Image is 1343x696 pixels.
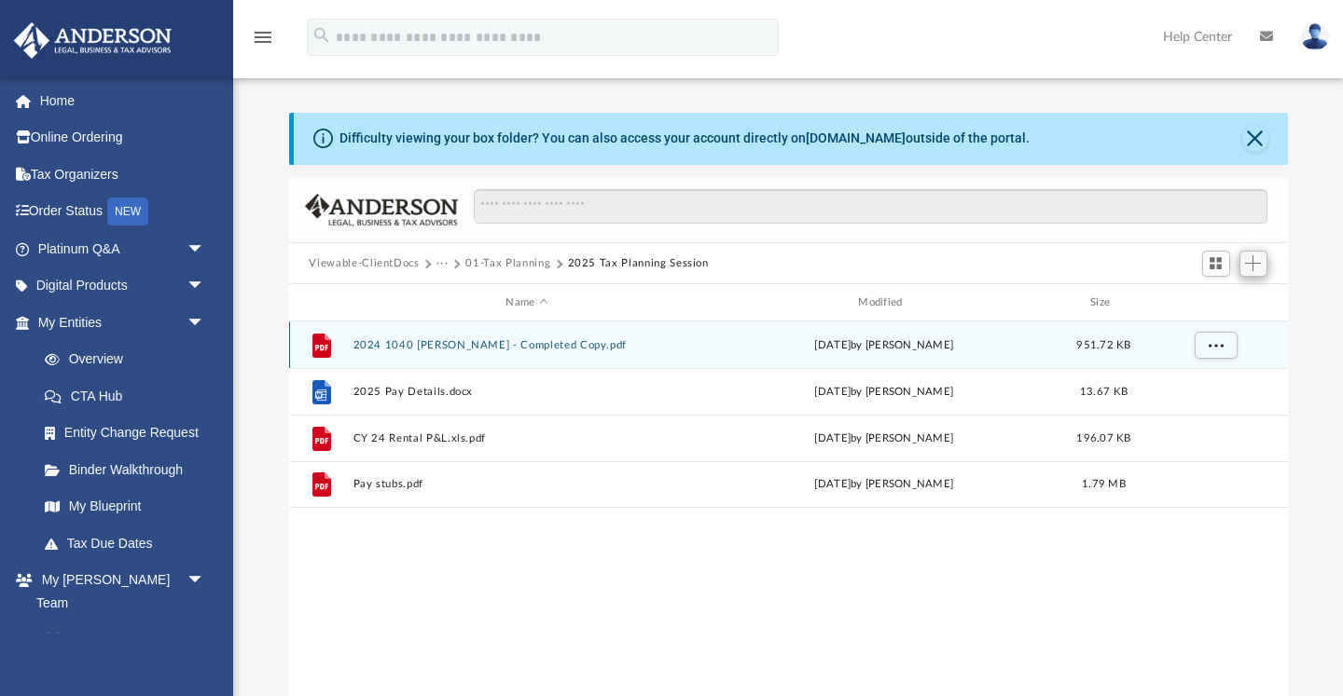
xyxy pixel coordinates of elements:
button: Close [1242,126,1268,152]
div: Modified [709,294,1058,311]
button: More options [1194,332,1237,360]
a: CTA Hub [26,377,233,415]
button: Viewable-ClientDocs [309,255,419,272]
span: arrow_drop_down [187,267,224,306]
a: Home [13,82,233,119]
div: NEW [107,198,148,225]
span: arrow_drop_down [187,230,224,268]
a: Digital Productsarrow_drop_down [13,267,233,305]
span: 951.72 KB [1076,340,1130,350]
img: Anderson Advisors Platinum Portal [8,22,177,59]
span: arrow_drop_down [187,304,224,342]
div: [DATE] by [PERSON_NAME] [710,430,1059,447]
div: Difficulty viewing your box folder? You can also access your account directly on outside of the p... [339,129,1030,148]
button: 2024 1040 [PERSON_NAME] - Completed Copy.pdf [353,339,701,351]
button: 2025 Tax Planning Session [568,255,709,272]
a: Tax Due Dates [26,525,233,562]
button: 2025 Pay Details.docx [353,386,701,398]
a: Tax Organizers [13,156,233,193]
button: More options [1194,471,1237,498]
button: ··· [436,255,449,272]
span: 13.67 KB [1079,387,1127,397]
a: menu [252,35,274,48]
a: Binder Walkthrough [26,451,233,488]
button: CY 24 Rental P&L.xls.pdf [353,432,701,444]
a: Entity Change Request [26,415,233,452]
a: My [PERSON_NAME] Teamarrow_drop_down [13,562,224,621]
span: 196.07 KB [1076,433,1130,444]
a: Online Ordering [13,119,233,157]
div: id [1149,294,1280,311]
button: 01-Tax Planning [465,255,550,272]
div: [DATE] by [PERSON_NAME] [710,384,1059,401]
a: My Blueprint [26,488,224,525]
a: [DOMAIN_NAME] [806,130,906,145]
button: More options [1194,425,1237,453]
button: More options [1194,378,1237,406]
img: User Pic [1301,23,1329,50]
a: Overview [26,341,233,378]
div: [DATE] by [PERSON_NAME] [710,337,1059,354]
button: Switch to Grid View [1202,251,1230,277]
a: Platinum Q&Aarrow_drop_down [13,230,233,267]
div: Name [352,294,700,311]
input: Search files and folders [474,189,1267,225]
i: search [312,25,332,46]
i: menu [252,26,274,48]
div: id [297,294,343,311]
div: Size [1066,294,1141,311]
div: [DATE] by [PERSON_NAME] [710,476,1059,493]
a: Order StatusNEW [13,193,233,231]
button: Add [1239,251,1267,277]
button: Pay stubs.pdf [353,479,701,491]
a: My Entitiesarrow_drop_down [13,304,233,341]
span: 1.79 MB [1082,479,1126,489]
span: arrow_drop_down [187,562,224,600]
